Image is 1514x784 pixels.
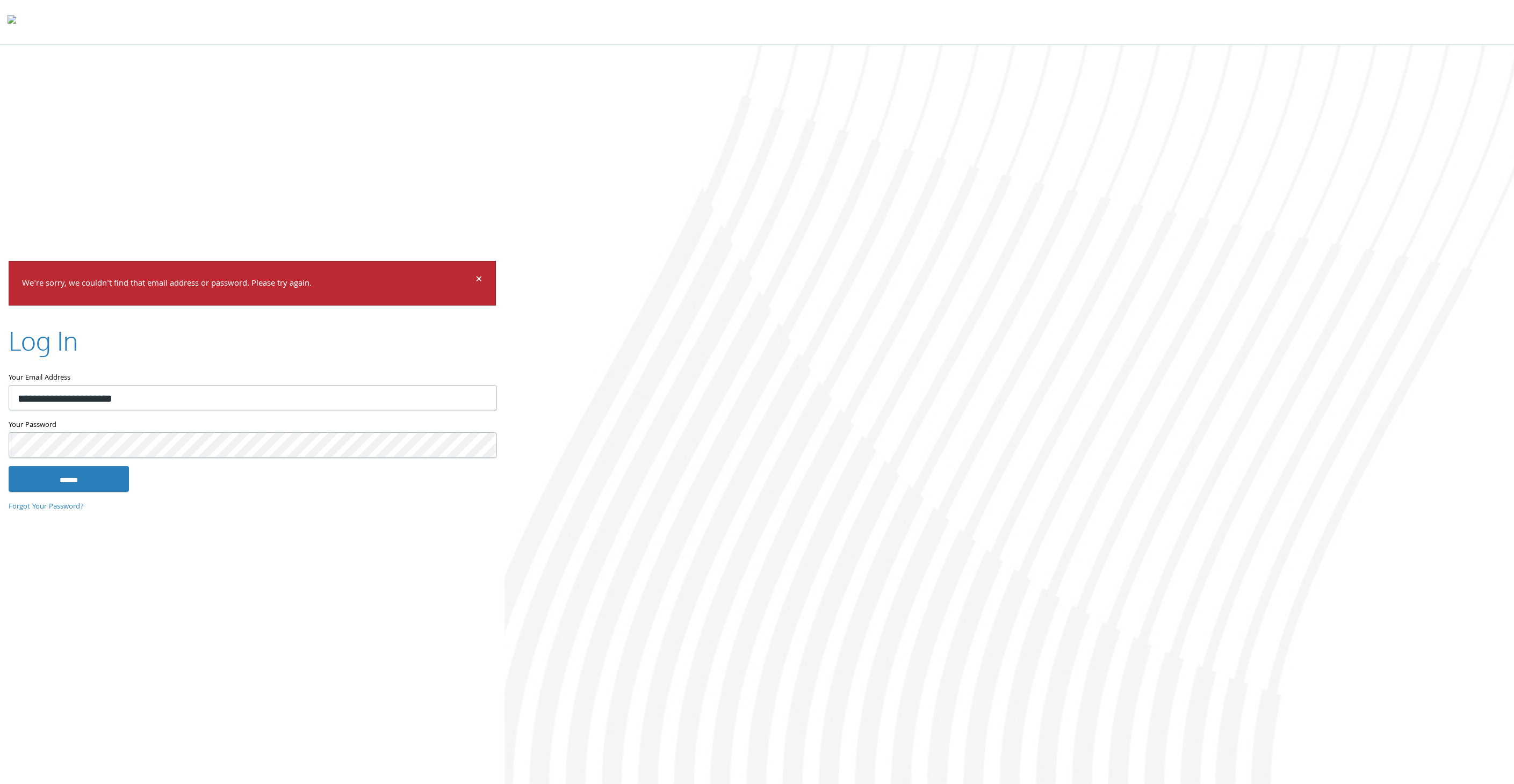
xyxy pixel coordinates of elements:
[9,323,78,359] h2: Log In
[475,274,482,287] button: Dismiss alert
[9,419,496,432] label: Your Password
[9,501,84,513] a: Forgot Your Password?
[8,11,16,33] img: todyl-logo-dark.svg
[475,270,482,291] span: ×
[22,277,474,292] p: We're sorry, we couldn't find that email address or password. Please try again.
